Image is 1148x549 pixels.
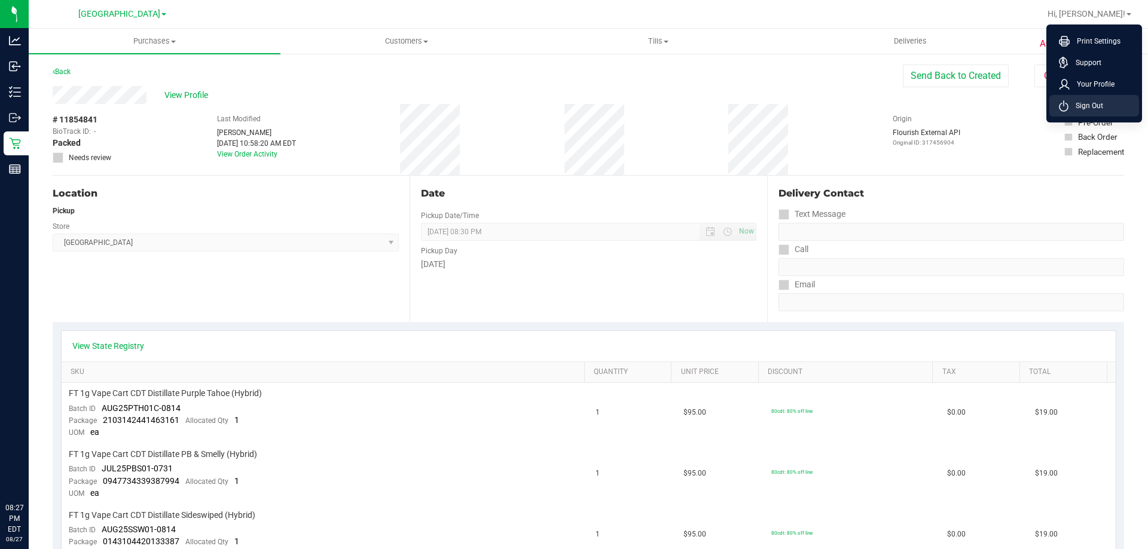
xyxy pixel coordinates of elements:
span: Deliveries [878,36,943,47]
label: Call [778,241,808,258]
span: # 11854841 [53,114,97,126]
span: Batch ID [69,404,96,413]
span: Sign Out [1068,100,1103,112]
p: 08/27 [5,535,23,544]
a: Total [1029,367,1102,377]
span: Hi, [PERSON_NAME]! [1048,9,1125,19]
label: Email [778,276,815,293]
span: 0947734339387994 [103,476,179,486]
span: Your Profile [1070,78,1115,90]
span: Support [1068,57,1101,69]
span: 1 [234,536,239,546]
span: AUG25SSW01-0814 [102,525,176,534]
span: JUL25PBS01-0731 [102,464,173,473]
label: Pickup Date/Time [421,210,479,221]
div: [PERSON_NAME] [217,127,296,138]
label: Pickup Day [421,246,457,256]
span: Package [69,477,97,486]
span: View Profile [164,89,212,102]
span: Customers [281,36,532,47]
a: View Order Activity [217,150,277,158]
span: ea [90,427,99,437]
a: Tills [532,29,784,54]
span: 80cdt: 80% off line [771,408,813,414]
span: UOM [69,489,84,498]
span: 1 [596,468,600,479]
span: Allocated Qty [185,538,228,546]
a: Back [53,68,71,76]
a: View State Registry [72,340,144,352]
a: Customers [280,29,532,54]
li: Sign Out [1049,95,1139,116]
strong: Pickup [53,207,75,215]
a: Support [1059,57,1134,69]
a: Quantity [594,367,667,377]
inline-svg: Analytics [9,35,21,47]
a: Unit Price [681,367,754,377]
span: FT 1g Vape Cart CDT Distillate PB & Smelly (Hybrid) [69,449,257,460]
a: Tax [942,367,1015,377]
span: - [94,126,96,137]
div: [DATE] 10:58:20 AM EDT [217,138,296,149]
span: 1 [234,476,239,486]
span: Batch ID [69,526,96,534]
div: Back Order [1078,131,1118,143]
span: 80cdt: 80% off line [771,469,813,475]
span: $0.00 [947,468,966,479]
span: $0.00 [947,529,966,540]
span: Purchases [29,36,280,47]
span: Awaiting Payment [1040,37,1113,51]
div: Flourish External API [893,127,960,147]
div: Replacement [1078,146,1124,158]
span: 1 [596,407,600,418]
button: Cancel Purchase [1034,65,1124,87]
a: Purchases [29,29,280,54]
span: UOM [69,428,84,437]
span: $0.00 [947,407,966,418]
inline-svg: Inbound [9,60,21,72]
span: Packed [53,137,81,149]
label: Last Modified [217,114,261,124]
inline-svg: Retail [9,137,21,149]
span: Package [69,538,97,546]
input: Format: (999) 999-9999 [778,258,1124,276]
span: ea [90,488,99,498]
span: Package [69,416,97,425]
span: AUG25PTH01C-0814 [102,403,181,413]
span: $95.00 [683,407,706,418]
span: Allocated Qty [185,416,228,425]
span: $19.00 [1035,529,1058,540]
a: Deliveries [784,29,1036,54]
label: Store [53,221,69,232]
inline-svg: Inventory [9,86,21,98]
span: 80cdt: 80% off line [771,530,813,536]
input: Format: (999) 999-9999 [778,223,1124,241]
span: [GEOGRAPHIC_DATA] [78,9,160,19]
inline-svg: Reports [9,163,21,175]
a: SKU [71,367,579,377]
span: $19.00 [1035,407,1058,418]
span: FT 1g Vape Cart CDT Distillate Sideswiped (Hybrid) [69,510,255,521]
span: $95.00 [683,468,706,479]
span: 2103142441463161 [103,415,179,425]
a: Discount [768,367,928,377]
p: Original ID: 317456904 [893,138,960,147]
span: 1 [234,415,239,425]
div: Date [421,186,756,201]
span: Allocated Qty [185,477,228,486]
button: Send Back to Created [903,65,1009,87]
inline-svg: Outbound [9,112,21,124]
span: Needs review [69,152,111,163]
span: Batch ID [69,465,96,473]
div: Location [53,186,399,201]
div: Delivery Contact [778,186,1124,201]
span: 1 [596,529,600,540]
label: Origin [893,114,912,124]
p: 08:27 PM EDT [5,502,23,535]
label: Text Message [778,206,845,223]
span: BioTrack ID: [53,126,91,137]
div: [DATE] [421,258,756,271]
span: Print Settings [1070,35,1120,47]
span: 0143104420133387 [103,536,179,546]
span: Tills [533,36,783,47]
